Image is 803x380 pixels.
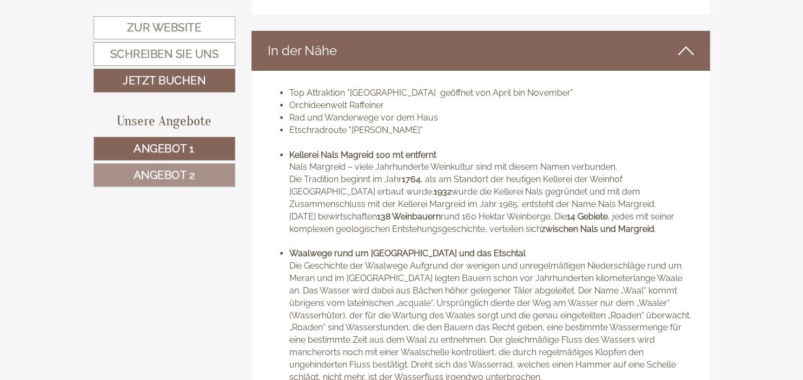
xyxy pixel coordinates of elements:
div: In der Nähe [251,31,710,71]
li: Orchideenwelt Raffeiner [289,99,694,112]
span: Angebot 1 [134,142,195,155]
div: [GEOGRAPHIC_DATA] [16,31,175,40]
li: Nals Margreid – viele Jahrhunderte Weinkultur sind mit diesem Namen verbunden. Die Tradition begi... [289,149,694,248]
a: Jetzt buchen [94,69,235,92]
div: Guten Tag, wie können wir Ihnen helfen? [8,29,180,62]
a: Schreiben Sie uns [94,42,235,66]
div: Dienstag [185,8,241,26]
div: Unsere Angebote [94,111,235,131]
li: Etschradroute "[PERSON_NAME]" [289,124,694,149]
span: Angebot 2 [134,169,195,182]
strong: 14 Gebiete [567,211,608,222]
a: Zur Website [94,16,235,39]
small: 19:21 [16,52,175,60]
strong: 138 Weinbauern [377,211,441,222]
button: Senden [348,280,426,304]
strong: 1764 [402,174,421,184]
strong: Waalwege rund um [GEOGRAPHIC_DATA] und das Etschtal [289,248,526,258]
strong: 1932 [434,186,452,197]
strong: zwischen Nals und Margreid [541,224,654,234]
strong: Kellerei Nals Magreid 100 mt entfernt [289,150,436,160]
li: Top Attraktion "[GEOGRAPHIC_DATA] geöffnet von April bin November" [289,87,694,99]
li: Rad und Wanderwege vor dem Haus [289,112,694,124]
